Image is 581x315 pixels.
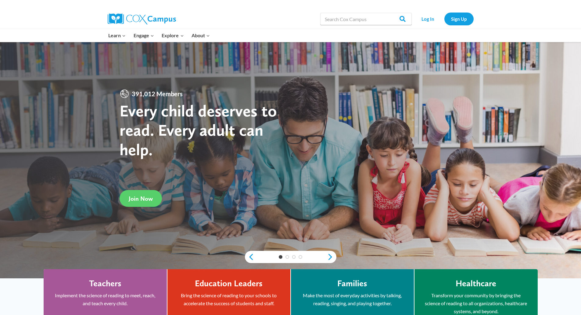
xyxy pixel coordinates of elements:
[108,13,176,24] img: Cox Campus
[120,190,162,207] a: Join Now
[129,195,153,202] span: Join Now
[337,278,367,289] h4: Families
[327,253,336,261] a: next
[134,31,154,39] span: Engage
[292,255,296,259] a: 3
[300,291,405,307] p: Make the most of everyday activities by talking, reading, singing, and playing together.
[108,31,126,39] span: Learn
[424,291,529,315] p: Transform your community by bringing the science of reading to all organizations, healthcare syst...
[415,13,441,25] a: Log In
[162,31,184,39] span: Explore
[195,278,263,289] h4: Education Leaders
[192,31,210,39] span: About
[177,291,281,307] p: Bring the science of reading to your schools to accelerate the success of students and staff.
[415,13,474,25] nav: Secondary Navigation
[105,29,214,42] nav: Primary Navigation
[129,89,185,99] span: 391,012 Members
[285,255,289,259] a: 2
[53,291,158,307] p: Implement the science of reading to meet, reach, and teach every child.
[89,278,121,289] h4: Teachers
[299,255,302,259] a: 4
[456,278,496,289] h4: Healthcare
[279,255,282,259] a: 1
[245,251,336,263] div: content slider buttons
[320,13,412,25] input: Search Cox Campus
[120,101,277,159] strong: Every child deserves to read. Every adult can help.
[444,13,474,25] a: Sign Up
[245,253,254,261] a: previous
